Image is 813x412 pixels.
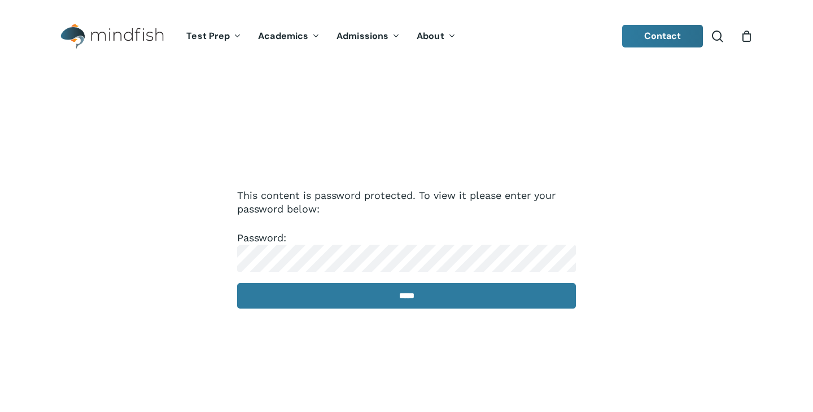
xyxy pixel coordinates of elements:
[740,30,753,42] a: Cart
[258,30,308,42] span: Academics
[408,32,464,41] a: About
[178,32,250,41] a: Test Prep
[644,30,681,42] span: Contact
[237,245,576,272] input: Password:
[417,30,444,42] span: About
[178,15,464,58] nav: Main Menu
[237,232,576,263] label: Password:
[622,25,703,47] a: Contact
[237,189,576,231] p: This content is password protected. To view it please enter your password below:
[328,32,408,41] a: Admissions
[336,30,388,42] span: Admissions
[250,32,328,41] a: Academics
[45,15,768,58] header: Main Menu
[186,30,230,42] span: Test Prep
